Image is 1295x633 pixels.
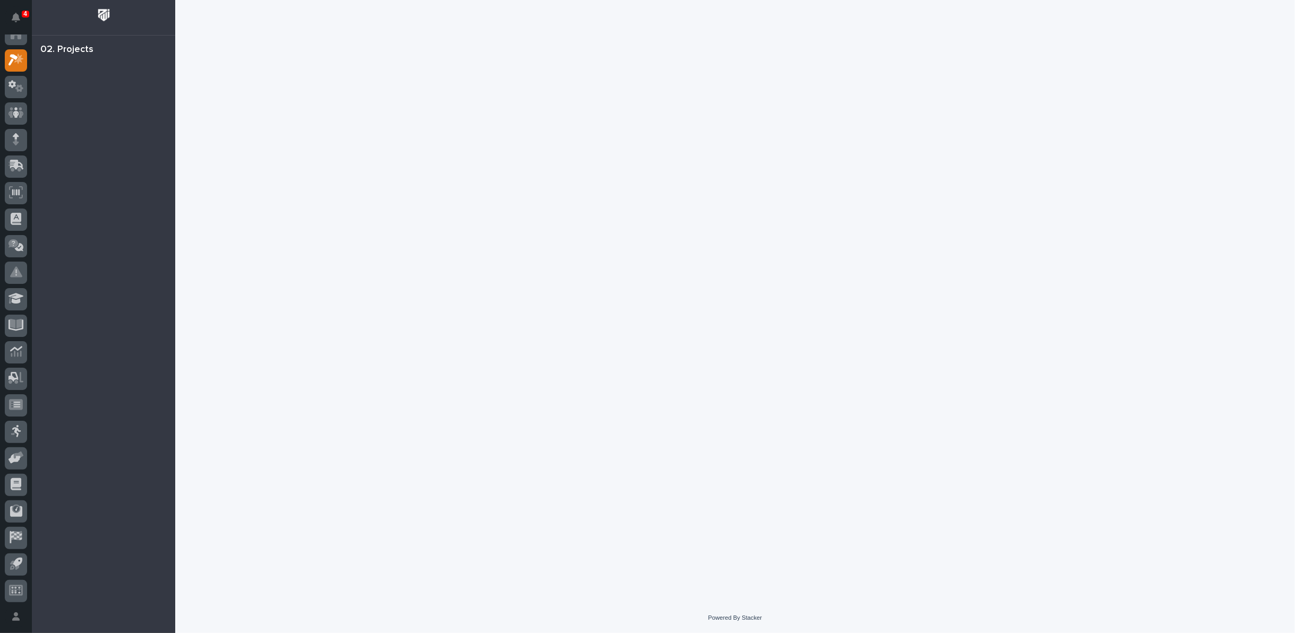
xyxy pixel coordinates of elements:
div: Notifications4 [13,13,27,30]
p: 4 [23,10,27,18]
img: Workspace Logo [94,5,114,25]
div: 02. Projects [40,44,93,56]
a: Powered By Stacker [708,614,762,621]
button: Notifications [5,6,27,29]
